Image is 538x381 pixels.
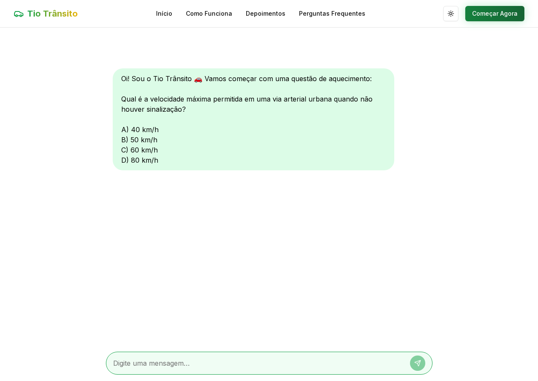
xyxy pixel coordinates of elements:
[14,8,78,20] a: Tio Trânsito
[113,68,394,170] div: Oi! Sou o Tio Trânsito 🚗 Vamos começar com uma questão de aquecimento: Qual é a velocidade máxima...
[465,6,524,21] button: Começar Agora
[246,9,285,18] a: Depoimentos
[299,9,365,18] a: Perguntas Frequentes
[156,9,172,18] a: Início
[27,8,78,20] span: Tio Trânsito
[186,9,232,18] a: Como Funciona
